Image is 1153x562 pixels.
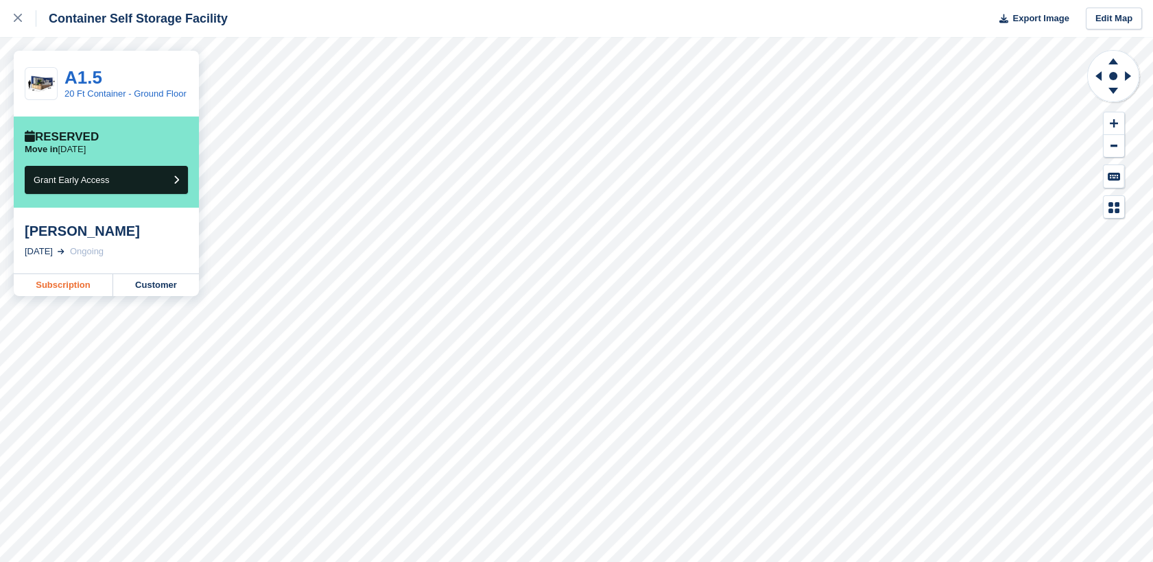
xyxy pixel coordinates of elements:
[25,223,188,239] div: [PERSON_NAME]
[14,274,113,296] a: Subscription
[113,274,199,296] a: Customer
[991,8,1069,30] button: Export Image
[1104,196,1124,219] button: Map Legend
[25,245,53,258] div: [DATE]
[1104,112,1124,135] button: Zoom In
[25,166,188,194] button: Grant Early Access
[1012,12,1069,25] span: Export Image
[64,88,187,99] a: 20 Ft Container - Ground Floor
[25,144,58,154] span: Move in
[34,175,110,185] span: Grant Early Access
[1104,135,1124,158] button: Zoom Out
[25,72,57,96] img: 20-ft-container%20(1).jpg
[36,10,228,27] div: Container Self Storage Facility
[58,249,64,254] img: arrow-right-light-icn-cde0832a797a2874e46488d9cf13f60e5c3a73dbe684e267c42b8395dfbc2abf.svg
[64,67,102,88] a: A1.5
[1086,8,1142,30] a: Edit Map
[1104,165,1124,188] button: Keyboard Shortcuts
[70,245,104,258] div: Ongoing
[25,144,86,155] p: [DATE]
[25,130,99,144] div: Reserved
